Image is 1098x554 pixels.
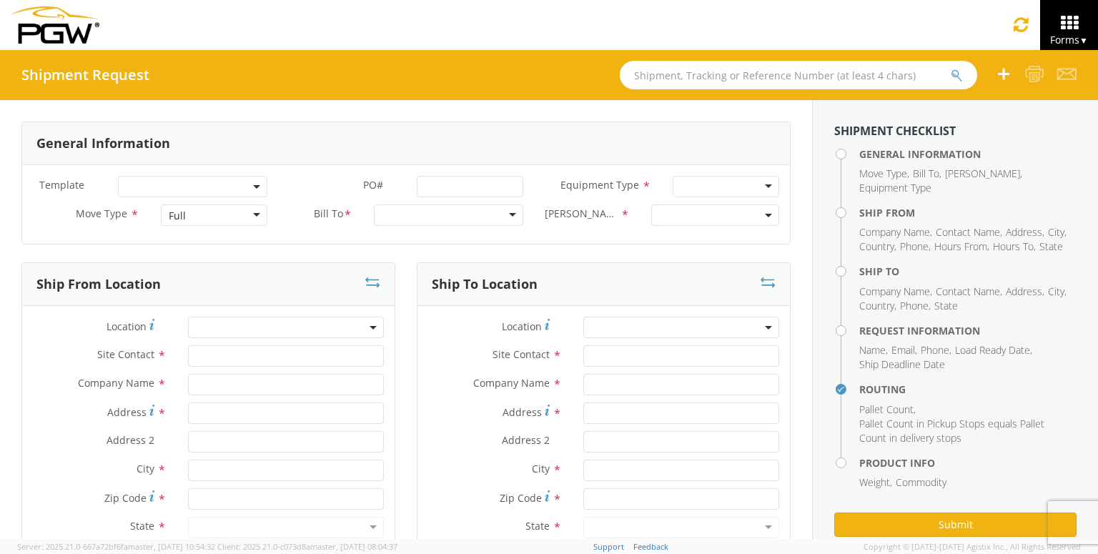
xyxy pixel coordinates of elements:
li: , [945,167,1022,181]
span: Copyright © [DATE]-[DATE] Agistix Inc., All Rights Reserved [864,541,1081,553]
li: , [859,285,932,299]
li: , [936,285,1002,299]
span: Email [891,343,915,357]
li: , [859,225,932,239]
li: , [859,299,896,313]
span: master, [DATE] 08:04:37 [310,541,397,552]
li: , [900,239,931,254]
span: Location [502,320,542,333]
li: , [900,299,931,313]
span: Equipment Type [859,181,931,194]
span: Zip Code [104,491,147,505]
span: Client: 2025.21.0-c073d8a [217,541,397,552]
span: Contact Name [936,225,1000,239]
a: Feedback [633,541,668,552]
li: , [955,343,1032,357]
span: Address [107,405,147,419]
span: Phone [900,299,929,312]
span: [PERSON_NAME] [945,167,1020,180]
li: , [891,343,917,357]
span: Address 2 [502,433,550,447]
span: Site Contact [493,347,550,361]
span: Country [859,239,894,253]
span: State [130,519,154,533]
h4: Routing [859,384,1077,395]
span: Site Contact [97,347,154,361]
span: City [532,462,550,475]
span: Weight [859,475,890,489]
h4: Request Information [859,325,1077,336]
span: Company Name [473,376,550,390]
span: Location [107,320,147,333]
span: Commodity [896,475,946,489]
span: Load Ready Date [955,343,1030,357]
li: , [913,167,941,181]
span: Hours From [934,239,987,253]
span: Bill Code [545,207,620,223]
div: Full [169,209,186,223]
h3: General Information [36,137,170,151]
span: master, [DATE] 10:54:32 [128,541,215,552]
li: , [921,343,951,357]
li: , [1006,225,1044,239]
span: Zip Code [500,491,542,505]
span: Bill To [314,207,343,223]
strong: Shipment Checklist [834,123,956,139]
span: State [525,519,550,533]
li: , [934,239,989,254]
span: City [137,462,154,475]
li: , [859,239,896,254]
span: Phone [900,239,929,253]
span: Phone [921,343,949,357]
span: City [1048,285,1064,298]
h4: Product Info [859,457,1077,468]
span: Move Type [76,207,127,220]
span: Ship Deadline Date [859,357,945,371]
li: , [1006,285,1044,299]
h4: General Information [859,149,1077,159]
a: Support [593,541,624,552]
span: Forms [1050,33,1088,46]
span: State [1039,239,1063,253]
li: , [1048,225,1067,239]
span: Contact Name [936,285,1000,298]
button: Submit [834,513,1077,537]
li: , [859,343,888,357]
img: pgw-form-logo-1aaa8060b1cc70fad034.png [11,6,99,44]
h3: Ship To Location [432,277,538,292]
h4: Shipment Request [21,67,149,83]
span: Company Name [78,376,154,390]
span: Address [1006,225,1042,239]
span: Address 2 [107,433,154,447]
span: Address [1006,285,1042,298]
span: City [1048,225,1064,239]
li: , [859,475,892,490]
li: , [936,225,1002,239]
span: Hours To [993,239,1034,253]
span: Equipment Type [560,178,639,192]
h3: Ship From Location [36,277,161,292]
span: Template [39,178,84,192]
span: State [934,299,958,312]
li: , [1048,285,1067,299]
h4: Ship From [859,207,1077,218]
span: Country [859,299,894,312]
span: Pallet Count [859,402,914,416]
span: Bill To [913,167,939,180]
span: Address [503,405,542,419]
span: Server: 2025.21.0-667a72bf6fa [17,541,215,552]
li: , [859,402,916,417]
span: PO# [363,178,383,192]
input: Shipment, Tracking or Reference Number (at least 4 chars) [620,61,977,89]
span: ▼ [1079,34,1088,46]
h4: Ship To [859,266,1077,277]
span: Company Name [859,225,930,239]
span: Name [859,343,886,357]
span: Move Type [859,167,907,180]
span: Pallet Count in Pickup Stops equals Pallet Count in delivery stops [859,417,1044,445]
li: , [859,167,909,181]
li: , [993,239,1036,254]
span: Company Name [859,285,930,298]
